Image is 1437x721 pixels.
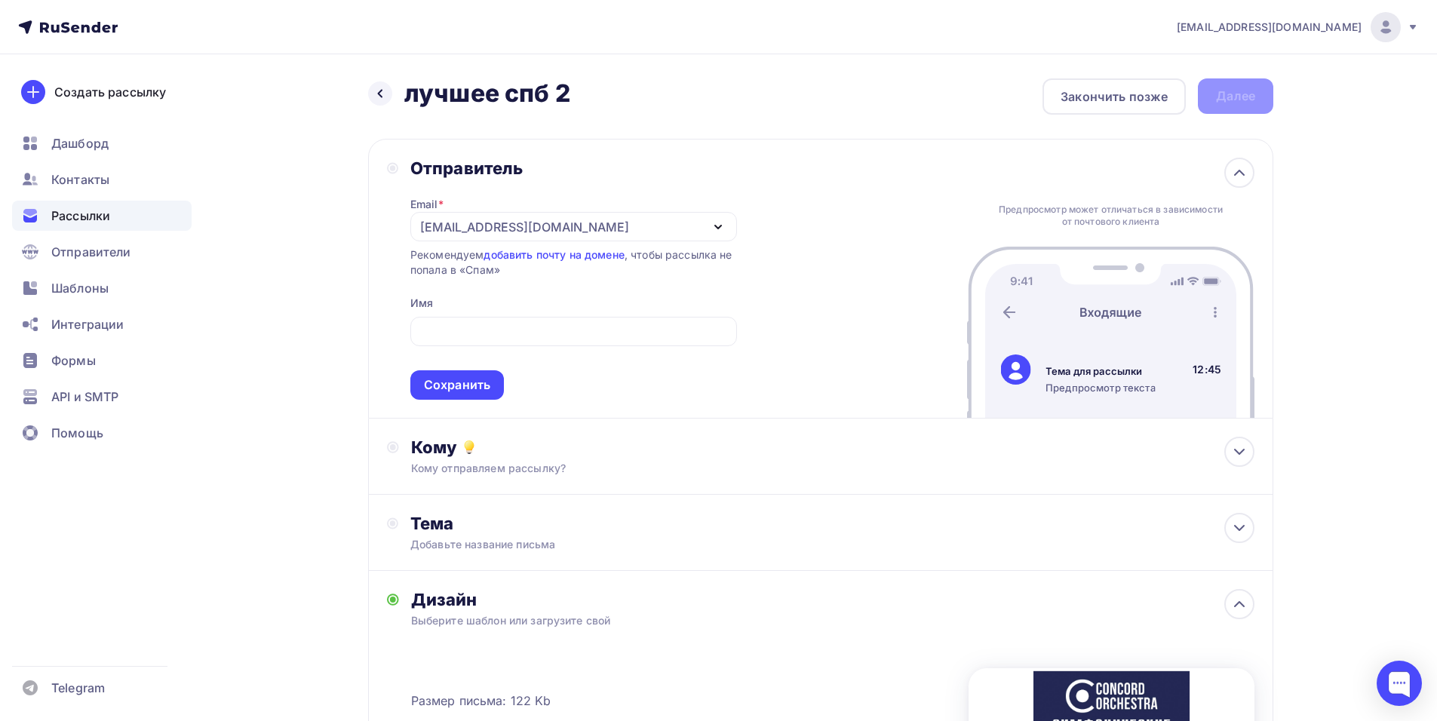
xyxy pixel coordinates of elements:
span: Дашборд [51,134,109,152]
span: Интеграции [51,315,124,333]
div: Закончить позже [1061,87,1168,106]
div: Добавьте название письма [410,537,679,552]
a: [EMAIL_ADDRESS][DOMAIN_NAME] [1177,12,1419,42]
a: Шаблоны [12,273,192,303]
span: API и SMTP [51,388,118,406]
span: Контакты [51,170,109,189]
div: Дизайн [411,589,1254,610]
div: Имя [410,296,433,311]
h2: лучшее спб 2 [404,78,570,109]
span: Отправители [51,243,131,261]
div: Сохранить [424,376,490,394]
span: Рассылки [51,207,110,225]
div: Кому [411,437,1254,458]
div: 12:45 [1193,362,1221,377]
span: Помощь [51,424,103,442]
span: Шаблоны [51,279,109,297]
a: добавить почту на домене [484,248,624,261]
div: Тема [410,513,708,534]
span: [EMAIL_ADDRESS][DOMAIN_NAME] [1177,20,1362,35]
div: [EMAIL_ADDRESS][DOMAIN_NAME] [420,218,629,236]
a: Отправители [12,237,192,267]
div: Кому отправляем рассылку? [411,461,1171,476]
a: Дашборд [12,128,192,158]
span: Telegram [51,679,105,697]
button: [EMAIL_ADDRESS][DOMAIN_NAME] [410,212,737,241]
a: Контакты [12,164,192,195]
div: Выберите шаблон или загрузите свой [411,613,1171,628]
div: Рекомендуем , чтобы рассылка не попала в «Спам» [410,247,737,278]
div: Создать рассылку [54,83,166,101]
div: Предпросмотр текста [1046,381,1156,394]
a: Формы [12,345,192,376]
div: Тема для рассылки [1046,364,1156,378]
a: Рассылки [12,201,192,231]
div: Отправитель [410,158,737,179]
div: Email [410,197,444,212]
span: Формы [51,351,96,370]
span: Размер письма: 122 Kb [411,692,551,710]
div: Предпросмотр может отличаться в зависимости от почтового клиента [995,204,1227,228]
